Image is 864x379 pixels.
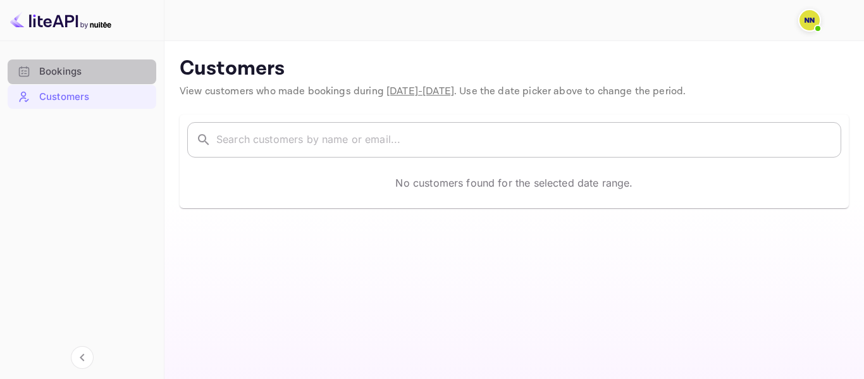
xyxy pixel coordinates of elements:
div: Customers [39,90,150,104]
button: Collapse navigation [71,346,94,369]
p: Customers [180,56,849,82]
img: LiteAPI logo [10,10,111,30]
div: Bookings [39,65,150,79]
p: No customers found for the selected date range. [395,175,633,190]
div: Bookings [8,59,156,84]
a: Customers [8,85,156,108]
div: Customers [8,85,156,109]
input: Search customers by name or email... [216,122,841,158]
span: [DATE] - [DATE] [386,85,454,98]
span: View customers who made bookings during . Use the date picker above to change the period. [180,85,686,98]
a: Bookings [8,59,156,83]
img: N/A N/A [799,10,820,30]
